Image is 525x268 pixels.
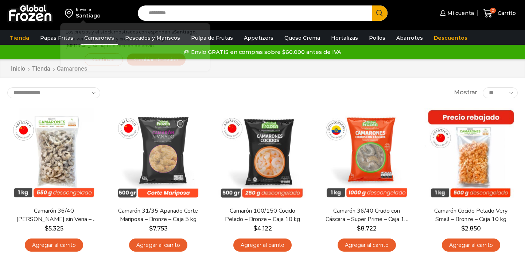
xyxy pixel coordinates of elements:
a: Agregar al carrito: “Camarón 36/40 Crudo con Cáscara - Super Prime - Caja 10 kg” [338,239,396,252]
button: Cambiar Dirección [127,53,186,66]
span: Mi cuenta [446,9,474,17]
bdi: 2.850 [461,225,481,232]
p: Los precios y el stock mostrados corresponden a . Para ver disponibilidad y precios en otras regi... [66,28,205,50]
a: Camarón 31/35 Apanado Corte Mariposa – Bronze – Caja 5 kg [116,207,200,224]
span: $ [461,225,465,232]
a: Abarrotes [393,31,427,45]
a: Agregar al carrito: “Camarón 31/35 Apanado Corte Mariposa - Bronze - Caja 5 kg” [129,239,187,252]
div: Santiago [76,12,101,19]
a: Pulpa de Frutas [187,31,237,45]
a: Tienda [6,31,33,45]
span: Carrito [496,9,516,17]
select: Pedido de la tienda [7,87,100,98]
a: Queso Crema [281,31,324,45]
bdi: 5.325 [45,225,63,232]
span: $ [149,225,153,232]
button: Continuar [85,53,123,66]
a: Tienda [32,65,51,73]
a: Descuentos [430,31,471,45]
strong: Santiago [174,29,196,35]
span: $ [45,225,48,232]
span: $ [357,225,361,232]
a: 0 Carrito [481,5,518,22]
nav: Breadcrumb [11,65,87,73]
span: 0 [490,8,496,13]
a: Appetizers [240,31,277,45]
a: Inicio [11,65,26,73]
a: Camarón 36/40 Crudo con Cáscara – Super Prime – Caja 10 kg [325,207,409,224]
a: Agregar al carrito: “Camarón 100/150 Cocido Pelado - Bronze - Caja 10 kg” [233,239,292,252]
a: Agregar al carrito: “Camarón 36/40 Crudo Pelado sin Vena - Bronze - Caja 10 kg” [25,239,83,252]
a: Camarón 36/40 [PERSON_NAME] sin Vena – Bronze – Caja 10 kg [12,207,96,224]
span: $ [253,225,257,232]
img: address-field-icon.svg [65,7,76,19]
div: Enviar a [76,7,101,12]
a: Papas Fritas [36,31,77,45]
a: Hortalizas [327,31,362,45]
span: Mostrar [454,88,477,97]
a: Agregar al carrito: “Camarón Cocido Pelado Very Small - Bronze - Caja 10 kg” [442,239,500,252]
bdi: 7.753 [149,225,168,232]
a: Mi cuenta [438,6,474,20]
a: Camarón Cocido Pelado Very Small – Bronze – Caja 10 kg [429,207,513,224]
a: Pollos [365,31,389,45]
bdi: 8.722 [357,225,377,232]
h1: Camarones [57,65,87,72]
a: Camarón 100/150 Cocido Pelado – Bronze – Caja 10 kg [221,207,304,224]
bdi: 4.122 [253,225,272,232]
button: Search button [372,5,388,21]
